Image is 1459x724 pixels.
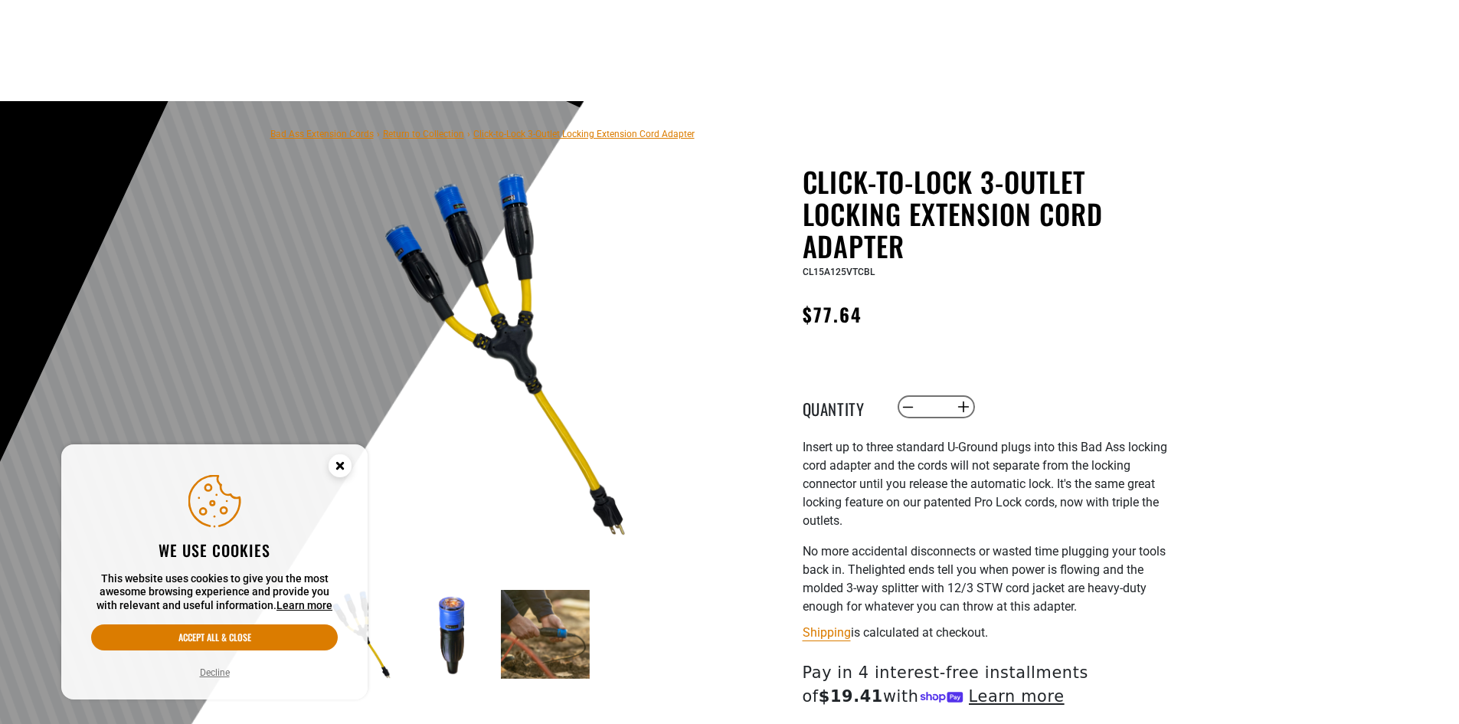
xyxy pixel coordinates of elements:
span: nsert up to three standard U-Ground plugs into this Bad Ass locking cord adapter and the cords wi... [803,440,1167,528]
a: Shipping [803,625,851,640]
p: I [803,438,1178,530]
span: Click-to-Lock 3-Outlet Locking Extension Cord Adapter [473,129,695,139]
span: › [467,129,470,139]
aside: Cookie Consent [61,444,368,700]
button: Accept all & close [91,624,338,650]
a: Return to Collection [383,129,464,139]
div: is calculated at checkout. [803,622,1178,643]
a: Bad Ass Extension Cords [270,129,374,139]
h1: Click-to-Lock 3-Outlet Locking Extension Cord Adapter [803,165,1178,262]
p: This website uses cookies to give you the most awesome browsing experience and provide you with r... [91,572,338,613]
h2: We use cookies [91,540,338,560]
span: $77.64 [803,300,862,328]
nav: breadcrumbs [270,124,695,143]
span: › [377,129,380,139]
span: CL15A125VTCBL [803,267,875,277]
span: No more accidental disconnects or wasted time plugging your tools back in. The lighted ends tell ... [803,544,1166,614]
button: Decline [195,665,234,680]
a: Learn more [276,599,332,611]
label: Quantity [803,397,879,417]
